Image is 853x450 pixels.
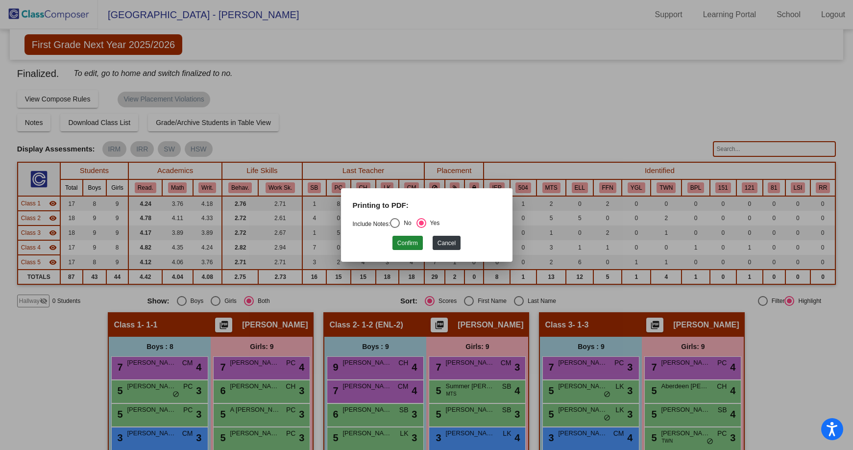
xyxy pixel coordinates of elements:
div: No [400,219,411,227]
button: Confirm [392,236,423,250]
a: Include Notes: [353,221,390,227]
div: Yes [426,219,440,227]
button: Cancel [433,236,461,250]
mat-radio-group: Select an option [353,221,440,227]
label: Printing to PDF: [353,200,409,211]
